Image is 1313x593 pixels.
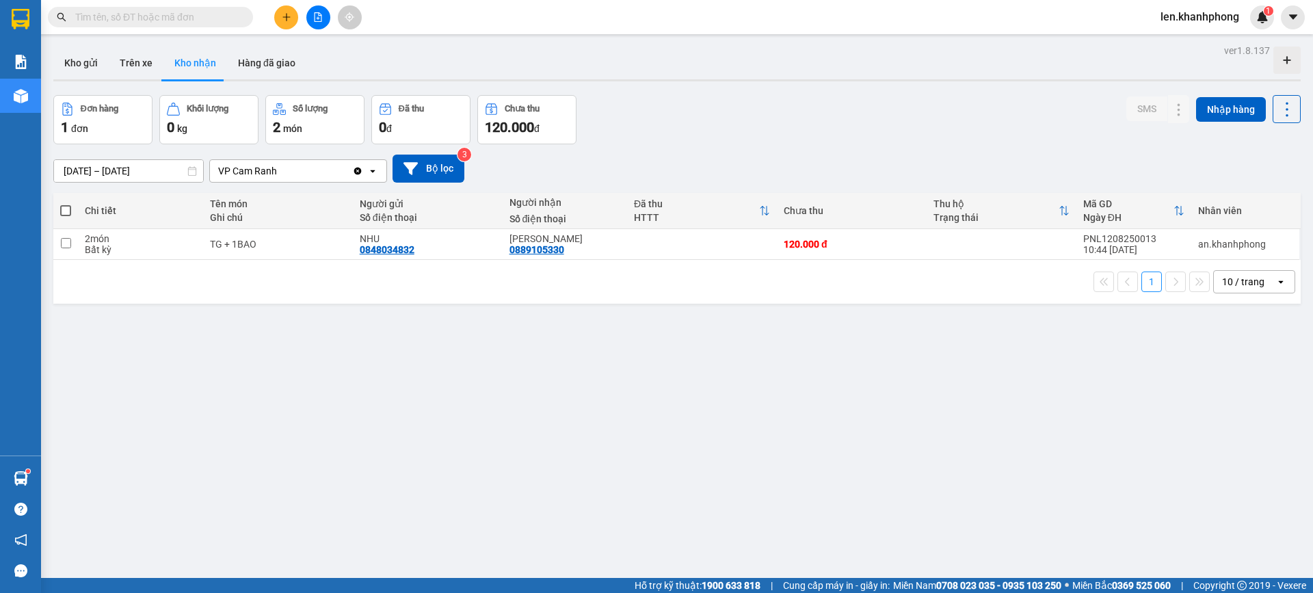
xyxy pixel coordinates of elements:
span: 0 [379,119,386,135]
span: 0 [167,119,174,135]
span: 120.000 [485,119,534,135]
span: Miền Bắc [1072,578,1171,593]
div: Ghi chú [210,212,346,223]
button: Hàng đã giao [227,47,306,79]
div: 10:44 [DATE] [1083,244,1184,255]
span: | [771,578,773,593]
svg: open [367,166,378,176]
div: Bất kỳ [85,244,196,255]
div: TG + 1BAO [210,239,346,250]
span: đ [386,123,392,134]
div: Ngày ĐH [1083,212,1173,223]
th: Toggle SortBy [1076,193,1191,229]
img: icon-new-feature [1256,11,1269,23]
div: 0889105330 [509,244,564,255]
span: search [57,12,66,22]
div: Số lượng [293,104,328,114]
div: 10 / trang [1222,275,1264,289]
img: logo-vxr [12,9,29,29]
div: Chi tiết [85,205,196,216]
span: ⚪️ [1065,583,1069,588]
button: Kho gửi [53,47,109,79]
div: Mã GD [1083,198,1173,209]
span: Miền Nam [893,578,1061,593]
div: an.khanhphong [1198,239,1292,250]
button: Bộ lọc [393,155,464,183]
button: 1 [1141,272,1162,292]
div: Người nhận [509,197,620,208]
div: THUY KIEU [509,233,620,244]
strong: 1900 633 818 [702,580,760,591]
sup: 1 [1264,6,1273,16]
div: HTTT [634,212,759,223]
span: món [283,123,302,134]
div: Tạo kho hàng mới [1273,47,1301,74]
span: notification [14,533,27,546]
button: Chưa thu120.000đ [477,95,576,144]
div: Khối lượng [187,104,228,114]
div: Đơn hàng [81,104,118,114]
div: Đã thu [399,104,424,114]
div: Trạng thái [933,212,1059,223]
span: question-circle [14,503,27,516]
div: VP Cam Ranh [218,164,277,178]
div: 120.000 đ [784,239,920,250]
div: Đã thu [634,198,759,209]
span: message [14,564,27,577]
sup: 3 [457,148,471,161]
img: warehouse-icon [14,471,28,486]
span: file-add [313,12,323,22]
img: warehouse-icon [14,89,28,103]
span: đ [534,123,540,134]
button: plus [274,5,298,29]
div: NHU [360,233,496,244]
div: PNL1208250013 [1083,233,1184,244]
sup: 1 [26,469,30,473]
div: ver 1.8.137 [1224,43,1270,58]
div: Số điện thoại [509,213,620,224]
span: đơn [71,123,88,134]
strong: 0708 023 035 - 0935 103 250 [936,580,1061,591]
button: Số lượng2món [265,95,364,144]
span: 1 [1266,6,1271,16]
span: len.khanhphong [1150,8,1250,25]
button: Đã thu0đ [371,95,470,144]
div: Nhân viên [1198,205,1292,216]
span: aim [345,12,354,22]
button: aim [338,5,362,29]
svg: Clear value [352,166,363,176]
span: 1 [61,119,68,135]
button: file-add [306,5,330,29]
button: Khối lượng0kg [159,95,258,144]
button: Đơn hàng1đơn [53,95,152,144]
span: plus [282,12,291,22]
div: Chưa thu [505,104,540,114]
div: 2 món [85,233,196,244]
div: Thu hộ [933,198,1059,209]
th: Toggle SortBy [927,193,1076,229]
div: Số điện thoại [360,212,496,223]
span: kg [177,123,187,134]
img: solution-icon [14,55,28,69]
div: Chưa thu [784,205,920,216]
div: 0848034832 [360,244,414,255]
span: caret-down [1287,11,1299,23]
th: Toggle SortBy [627,193,777,229]
span: 2 [273,119,280,135]
button: SMS [1126,96,1167,121]
button: Trên xe [109,47,163,79]
span: Hỗ trợ kỹ thuật: [635,578,760,593]
button: caret-down [1281,5,1305,29]
button: Kho nhận [163,47,227,79]
div: Tên món [210,198,346,209]
svg: open [1275,276,1286,287]
span: Cung cấp máy in - giấy in: [783,578,890,593]
input: Select a date range. [54,160,203,182]
button: Nhập hàng [1196,97,1266,122]
div: Người gửi [360,198,496,209]
input: Selected VP Cam Ranh. [278,164,280,178]
input: Tìm tên, số ĐT hoặc mã đơn [75,10,237,25]
span: | [1181,578,1183,593]
strong: 0369 525 060 [1112,580,1171,591]
span: copyright [1237,581,1247,590]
